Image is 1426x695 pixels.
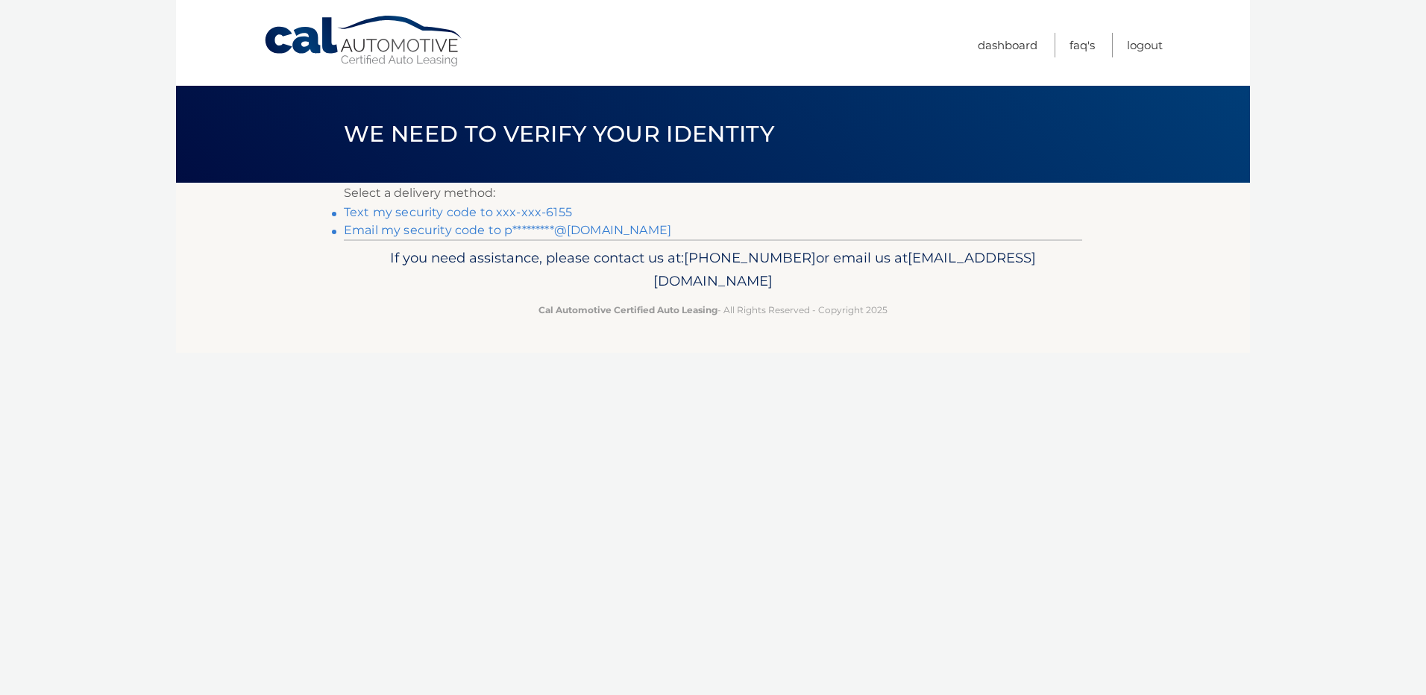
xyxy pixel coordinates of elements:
a: FAQ's [1069,33,1095,57]
a: Logout [1127,33,1163,57]
p: - All Rights Reserved - Copyright 2025 [354,302,1072,318]
span: We need to verify your identity [344,120,774,148]
span: [PHONE_NUMBER] [684,249,816,266]
a: Cal Automotive [263,15,465,68]
p: If you need assistance, please contact us at: or email us at [354,246,1072,294]
a: Text my security code to xxx-xxx-6155 [344,205,572,219]
a: Email my security code to p*********@[DOMAIN_NAME] [344,223,671,237]
p: Select a delivery method: [344,183,1082,204]
strong: Cal Automotive Certified Auto Leasing [538,304,717,315]
a: Dashboard [978,33,1037,57]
